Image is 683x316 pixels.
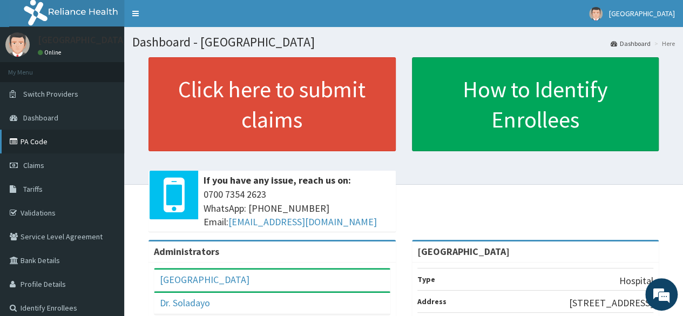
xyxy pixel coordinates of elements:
[160,297,210,309] a: Dr. Soladayo
[204,187,390,229] span: 0700 7354 2623 WhatsApp: [PHONE_NUMBER] Email:
[609,9,675,18] span: [GEOGRAPHIC_DATA]
[569,296,653,310] p: [STREET_ADDRESS]
[417,245,510,258] strong: [GEOGRAPHIC_DATA]
[160,273,249,286] a: [GEOGRAPHIC_DATA]
[23,184,43,194] span: Tariffs
[611,39,651,48] a: Dashboard
[417,297,447,306] b: Address
[38,35,127,45] p: [GEOGRAPHIC_DATA]
[132,35,675,49] h1: Dashboard - [GEOGRAPHIC_DATA]
[23,160,44,170] span: Claims
[228,216,377,228] a: [EMAIL_ADDRESS][DOMAIN_NAME]
[148,57,396,151] a: Click here to submit claims
[417,274,435,284] b: Type
[619,274,653,288] p: Hospital
[23,89,78,99] span: Switch Providers
[204,174,351,186] b: If you have any issue, reach us on:
[23,113,58,123] span: Dashboard
[652,39,675,48] li: Here
[589,7,603,21] img: User Image
[412,57,659,151] a: How to Identify Enrollees
[5,32,30,57] img: User Image
[38,49,64,56] a: Online
[154,245,219,258] b: Administrators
